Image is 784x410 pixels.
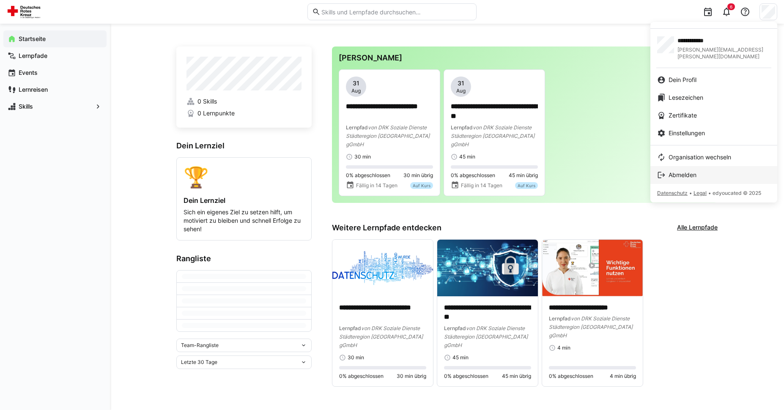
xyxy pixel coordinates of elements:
span: • [708,190,711,196]
span: edyoucated © 2025 [713,190,761,196]
span: Dein Profil [669,76,696,84]
span: • [689,190,692,196]
span: Datenschutz [657,190,688,196]
span: Organisation wechseln [669,153,731,161]
span: [PERSON_NAME][EMAIL_ADDRESS][PERSON_NAME][DOMAIN_NAME] [677,46,770,60]
span: Legal [694,190,707,196]
span: Zertifikate [669,111,697,120]
span: Lesezeichen [669,93,703,102]
span: Einstellungen [669,129,705,137]
span: Abmelden [669,171,696,179]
